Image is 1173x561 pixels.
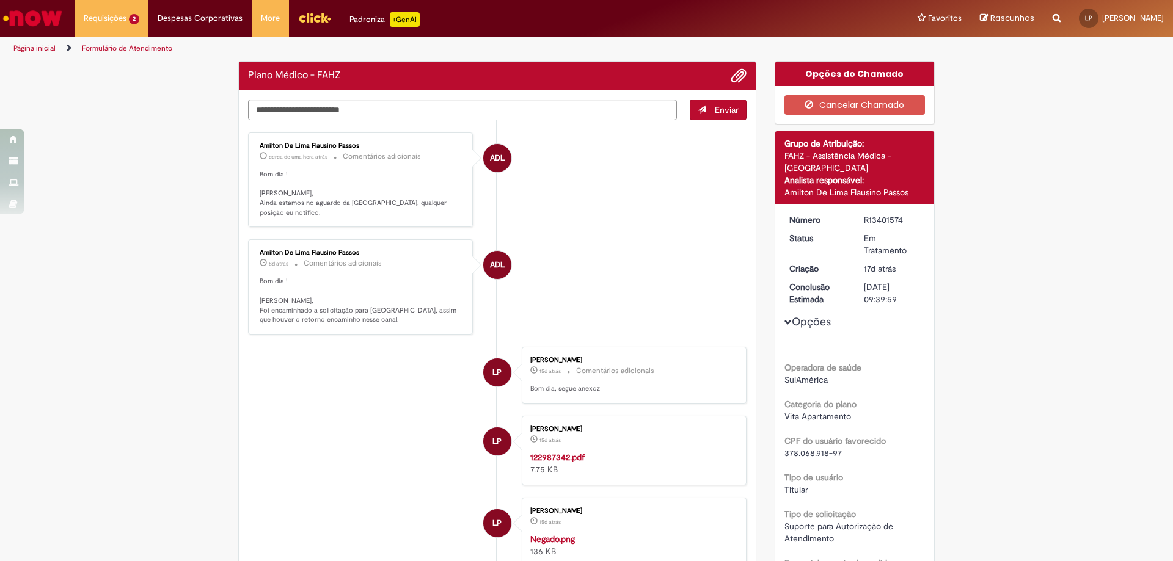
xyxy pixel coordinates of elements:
[82,43,172,53] a: Formulário de Atendimento
[248,70,341,81] h2: Plano Médico - FAHZ Histórico de tíquete
[490,250,505,280] span: ADL
[84,12,126,24] span: Requisições
[9,37,773,60] ul: Trilhas de página
[864,232,921,256] div: Em Tratamento
[1085,14,1092,22] span: LP
[715,104,739,115] span: Enviar
[784,374,828,385] span: SulAmérica
[13,43,56,53] a: Página inicial
[784,411,851,422] span: Vita Apartamento
[260,142,463,150] div: Amilton De Lima Flausino Passos
[784,521,896,544] span: Suporte para Autorização de Atendimento
[483,358,511,386] div: Leonardo Mendes Pimenta
[784,137,926,150] div: Grupo de Atribuição:
[492,358,502,387] span: LP
[260,277,463,325] p: Bom dia ! [PERSON_NAME], Foi encaminhado a solicitação para [GEOGRAPHIC_DATA], assim que houver o...
[260,249,463,256] div: Amilton De Lima Flausino Passos
[784,174,926,186] div: Analista responsável:
[864,214,921,226] div: R13401574
[269,153,327,161] time: 28/08/2025 10:39:42
[784,435,886,446] b: CPF do usuário favorecido
[261,12,280,24] span: More
[1,6,64,31] img: ServiceNow
[780,214,855,226] dt: Número
[530,452,585,463] a: 122987342.pdf
[864,281,921,305] div: [DATE] 09:39:59
[1102,13,1164,23] span: [PERSON_NAME]
[304,258,382,269] small: Comentários adicionais
[539,367,561,375] span: 15d atrás
[483,509,511,537] div: Leonardo Mendes Pimenta
[784,186,926,198] div: Amilton De Lima Flausino Passos
[298,9,331,27] img: click_logo_yellow_360x200.png
[483,251,511,279] div: Amilton De Lima Flausino Passos
[690,100,747,120] button: Enviar
[784,362,861,373] b: Operadora de saúde
[775,62,935,86] div: Opções do Chamado
[530,384,734,394] p: Bom dia, segue anexoz
[784,399,857,410] b: Categoria do plano
[784,509,856,519] b: Tipo de solicitação
[343,151,421,162] small: Comentários adicionais
[784,484,808,495] span: Titular
[530,425,734,433] div: [PERSON_NAME]
[269,153,327,161] span: cerca de uma hora atrás
[576,366,654,376] small: Comentários adicionais
[928,12,962,24] span: Favoritos
[490,143,505,173] span: ADL
[864,263,896,274] time: 12/08/2025 09:39:56
[980,13,1034,24] a: Rascunhos
[539,518,561,526] time: 14/08/2025 08:26:55
[269,260,288,267] span: 8d atrás
[780,262,855,275] dt: Criação
[539,367,561,375] time: 14/08/2025 08:27:05
[492,509,502,538] span: LP
[780,281,855,305] dt: Conclusão Estimada
[539,436,561,444] time: 14/08/2025 08:26:56
[539,436,561,444] span: 15d atrás
[129,14,139,24] span: 2
[492,427,502,456] span: LP
[784,472,843,483] b: Tipo de usuário
[530,534,575,545] a: Negado.png
[864,263,896,274] span: 17d atrás
[483,427,511,455] div: Leonardo Mendes Pimenta
[530,357,734,364] div: [PERSON_NAME]
[269,260,288,267] time: 21/08/2025 09:09:33
[530,507,734,515] div: [PERSON_NAME]
[539,518,561,526] span: 15d atrás
[784,447,842,458] span: 378.068.918-97
[248,100,677,120] textarea: Digite sua mensagem aqui...
[731,68,747,84] button: Adicionar anexos
[349,12,420,27] div: Padroniza
[483,144,511,172] div: Amilton De Lima Flausino Passos
[784,150,926,174] div: FAHZ - Assistência Médica - [GEOGRAPHIC_DATA]
[158,12,243,24] span: Despesas Corporativas
[990,12,1034,24] span: Rascunhos
[260,170,463,218] p: Bom dia ! [PERSON_NAME], Ainda estamos no aguardo da [GEOGRAPHIC_DATA], qualquer posição eu notif...
[784,95,926,115] button: Cancelar Chamado
[530,451,734,476] div: 7.75 KB
[530,533,734,557] div: 136 KB
[390,12,420,27] p: +GenAi
[780,232,855,244] dt: Status
[864,262,921,275] div: 12/08/2025 09:39:56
